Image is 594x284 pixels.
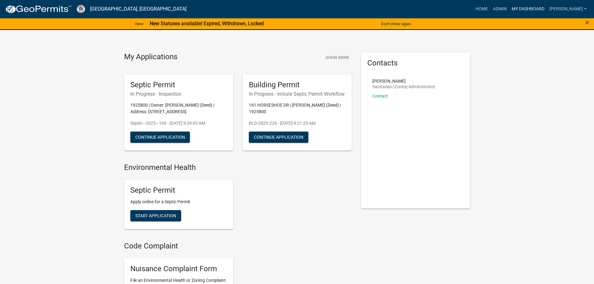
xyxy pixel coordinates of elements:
p: [PERSON_NAME] [372,79,435,83]
a: My Dashboard [509,3,547,15]
p: 1925800 | Owner: [PERSON_NAME] (Deed) | Address: [STREET_ADDRESS] [130,102,227,115]
h4: My Applications [124,52,177,62]
a: Admin [490,3,509,15]
button: Show More [323,52,352,63]
strong: New Statuses available! Expired, Withdrawn, Locked [150,21,264,26]
button: Continue Application [249,132,308,143]
a: Home [473,3,490,15]
a: View [132,19,146,29]
h5: Building Permit [249,80,345,89]
img: Poweshiek County, IA [77,5,85,13]
p: 161 HORSESHOE DR | [PERSON_NAME] (Deed) | 1925800 [249,102,345,115]
p: BLD-2025-226 - [DATE] 9:21:25 AM [249,120,345,127]
span: Start Application [135,213,176,218]
button: Close [585,19,589,26]
h5: Septic Permit [130,80,227,89]
a: [GEOGRAPHIC_DATA], [GEOGRAPHIC_DATA] [90,4,186,14]
h4: Code Complaint [124,242,352,251]
h6: In Progress - Inspection [130,91,227,97]
p: Apply online for a Septic Permit [130,199,227,205]
p: Sanitarian/Zoning Administrator [372,84,435,89]
p: Septic—2025—100 - [DATE] 9:29:05 AM [130,120,227,127]
button: Start Application [130,210,181,221]
h5: Nuisance Complaint Form [130,264,227,273]
h4: Environmental Health [124,163,352,172]
h6: In Progress - Initiate Septic Permit Workflow [249,91,345,97]
a: [PERSON_NAME] [547,3,589,15]
h5: Contacts [367,59,464,68]
a: Contact [372,94,388,99]
h5: Septic Permit [130,186,227,195]
span: × [585,18,589,27]
button: Don't show again [379,19,413,29]
button: Continue Application [130,132,190,143]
